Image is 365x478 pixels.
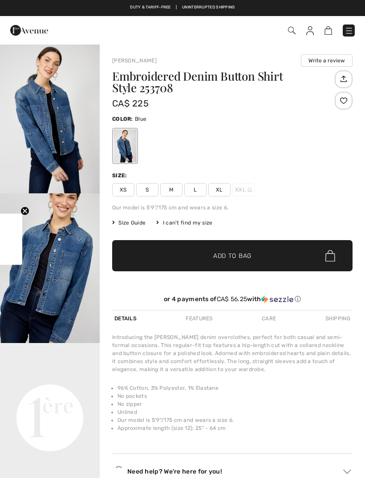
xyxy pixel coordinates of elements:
[118,424,353,432] li: Approximate length (size 12): 25" - 64 cm
[112,295,353,303] div: or 4 payments of with
[136,183,158,196] span: S
[325,250,335,261] img: Bag.svg
[112,172,129,180] div: Size:
[112,70,333,94] h1: Embroidered Denim Button Shirt Style 253708
[112,219,146,227] span: Size Guide
[112,310,139,327] div: Details
[112,240,353,271] button: Add to Bag
[213,251,251,261] span: Add to Bag
[336,71,351,86] img: Share
[118,408,353,416] li: Unlined
[160,183,182,196] span: M
[112,98,149,109] span: CA$ 225
[260,310,278,327] div: Care
[112,465,353,478] div: Need help? We're here for you!
[217,295,247,303] span: CA$ 56.25
[183,310,215,327] div: Features
[112,57,157,64] a: [PERSON_NAME]
[261,295,293,303] img: Sezzle
[112,116,133,122] span: Color:
[112,333,353,373] div: Introducing the [PERSON_NAME] denim overclothes, perfect for both casual and semi-formal occasion...
[343,470,351,474] img: Arrow2.svg
[135,116,146,122] span: Blue
[247,188,252,192] img: ring-m.svg
[112,204,353,212] div: Our model is 5'9"/175 cm and wears a size 6.
[184,183,207,196] span: L
[301,54,353,67] button: Write a review
[323,310,353,327] div: Shipping
[118,416,353,424] li: Our model is 5'9"/175 cm and wears a size 6.
[345,26,353,35] img: Menu
[112,183,134,196] span: XS
[114,129,137,163] div: Blue
[118,392,353,400] li: No pockets
[10,25,48,34] a: 1ère Avenue
[20,206,29,215] button: Close teaser
[118,400,353,408] li: No zipper
[156,219,212,227] div: I can't find my size
[208,183,231,196] span: XL
[112,295,353,306] div: or 4 payments ofCA$ 56.25withSezzle Click to learn more about Sezzle
[10,21,48,39] img: 1ère Avenue
[288,27,296,34] img: Search
[306,26,314,35] img: My Info
[324,26,332,35] img: Shopping Bag
[232,183,255,196] span: XXL
[118,384,353,392] li: 96% Cotton, 3% Polyester, 1% Elastane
